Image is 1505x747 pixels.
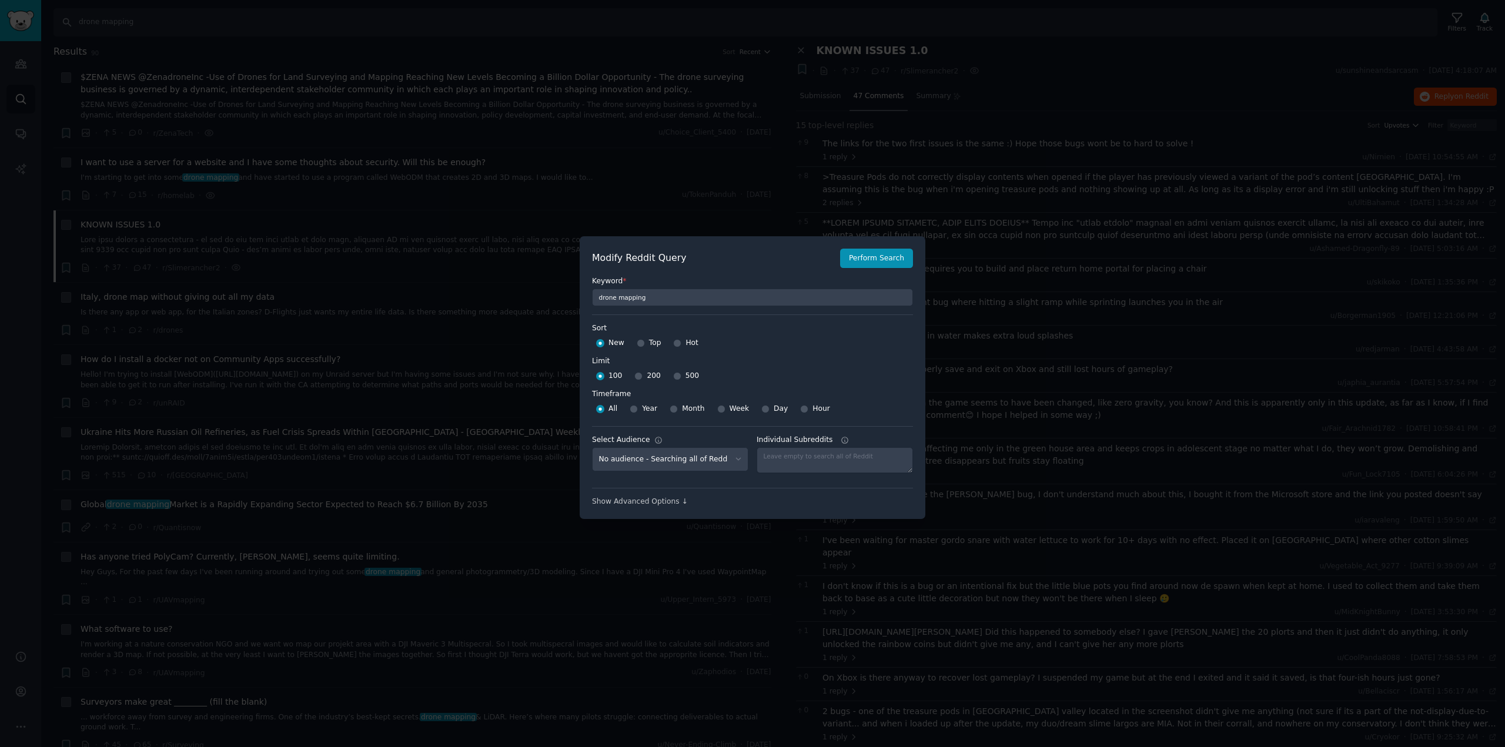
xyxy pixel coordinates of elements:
[840,249,913,269] button: Perform Search
[592,289,913,306] input: Keyword to search on Reddit
[592,251,834,266] h2: Modify Reddit Query
[608,404,617,414] span: All
[592,356,610,367] div: Limit
[608,338,624,349] span: New
[757,435,913,445] label: Individual Subreddits
[592,323,913,334] label: Sort
[685,371,699,381] span: 500
[642,404,657,414] span: Year
[592,435,650,445] div: Select Audience
[774,404,788,414] span: Day
[592,385,913,400] label: Timeframe
[682,404,704,414] span: Month
[730,404,750,414] span: Week
[685,338,698,349] span: Hot
[592,276,913,287] label: Keyword
[647,371,660,381] span: 200
[649,338,661,349] span: Top
[812,404,830,414] span: Hour
[608,371,622,381] span: 100
[592,497,913,507] div: Show Advanced Options ↓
